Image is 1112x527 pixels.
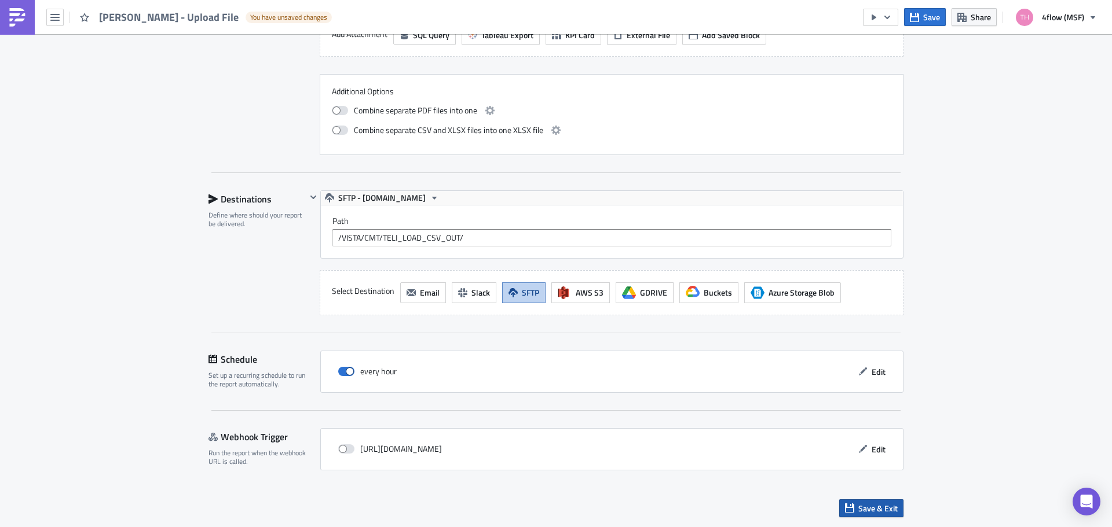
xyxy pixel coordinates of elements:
[640,286,667,298] span: GDRIVE
[565,29,595,41] span: KPI Card
[744,282,841,303] button: Azure Storage BlobAzure Storage Blob
[858,502,898,514] span: Save & Exit
[209,190,306,208] div: Destinations
[354,104,477,117] span: Combine separate PDF files into one
[452,282,496,303] button: Slack
[522,286,539,298] span: SFTP
[923,11,940,23] span: Save
[853,363,891,381] button: Edit
[481,29,533,41] span: Tableau Export
[209,211,306,229] div: Define where should your report be delivered.
[769,286,835,298] span: Azure Storage Blob
[576,286,603,298] span: AWS S3
[1015,8,1034,27] img: Avatar
[1073,488,1100,515] div: Open Intercom Messenger
[952,8,997,26] button: Share
[462,25,540,45] button: Tableau Export
[616,282,674,303] button: GDRIVE
[420,286,440,298] span: Email
[99,10,240,24] span: [PERSON_NAME] - Upload File
[607,25,676,45] button: External File
[872,443,886,455] span: Edit
[338,440,442,458] div: [URL][DOMAIN_NAME]
[338,363,397,380] div: every hour
[502,282,546,303] button: SFTP
[551,282,610,303] button: AWS S3
[393,25,456,45] button: SQL Query
[332,282,394,300] label: Select Destination
[872,366,886,378] span: Edit
[306,190,320,204] button: Hide content
[413,29,449,41] span: SQL Query
[332,86,891,97] label: Additional Options
[971,11,991,23] span: Share
[209,448,313,466] div: Run the report when the webhook URL is called.
[400,282,446,303] button: Email
[321,191,443,205] button: SFTP - [DOMAIN_NAME]
[704,286,732,298] span: Buckets
[682,25,766,45] button: Add Saved Block
[546,25,601,45] button: KPI Card
[853,440,891,458] button: Edit
[209,428,320,445] div: Webhook Trigger
[332,216,891,226] label: Path
[250,13,327,22] span: You have unsaved changes
[8,8,27,27] img: PushMetrics
[679,282,738,303] button: Buckets
[904,8,946,26] button: Save
[839,499,904,517] button: Save & Exit
[1042,11,1084,23] span: 4flow (MSF)
[627,29,670,41] span: External File
[471,286,490,298] span: Slack
[209,351,320,368] div: Schedule
[354,123,543,137] span: Combine separate CSV and XLSX files into one XLSX file
[702,29,760,41] span: Add Saved Block
[1009,5,1103,30] button: 4flow (MSF)
[751,286,765,300] span: Azure Storage Blob
[338,191,426,205] span: SFTP - [DOMAIN_NAME]
[209,371,313,389] div: Set up a recurring schedule to run the report automatically.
